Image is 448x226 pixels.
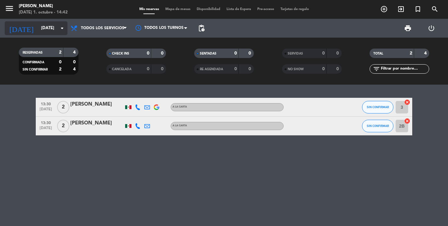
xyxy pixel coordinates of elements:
[23,51,43,54] span: RESERVADAS
[154,104,159,110] img: google-logo.png
[194,8,223,11] span: Disponibilidad
[38,100,54,107] span: 13:30
[147,67,149,71] strong: 0
[38,126,54,133] span: [DATE]
[424,51,428,55] strong: 4
[59,67,61,71] strong: 2
[254,8,277,11] span: Pre-acceso
[173,106,187,108] span: A la carta
[5,4,14,15] button: menu
[336,67,340,71] strong: 0
[200,68,223,71] span: RE AGENDADA
[73,60,77,64] strong: 0
[5,21,38,35] i: [DATE]
[288,52,303,55] span: SERVIDAS
[223,8,254,11] span: Lista de Espera
[112,52,129,55] span: CHECK INS
[73,67,77,71] strong: 4
[380,66,429,72] input: Filtrar por nombre...
[410,51,412,55] strong: 2
[173,124,187,127] span: A la carta
[19,9,68,16] div: [DATE] 1. octubre - 14:42
[277,8,312,11] span: Tarjetas de regalo
[19,3,68,9] div: [PERSON_NAME]
[70,119,124,127] div: [PERSON_NAME]
[428,24,435,32] i: power_settings_new
[38,107,54,114] span: [DATE]
[23,61,44,64] span: CONFIRMADA
[161,51,165,55] strong: 0
[336,51,340,55] strong: 0
[57,120,69,132] span: 2
[404,118,410,124] i: cancel
[288,68,304,71] span: NO SHOW
[5,4,14,13] i: menu
[248,67,252,71] strong: 0
[38,119,54,126] span: 13:30
[81,26,124,30] span: Todos los servicios
[420,19,443,38] div: LOG OUT
[136,8,162,11] span: Mis reservas
[414,5,422,13] i: turned_in_not
[397,5,405,13] i: exit_to_app
[112,68,131,71] span: CANCELADA
[362,101,393,113] button: SIN CONFIRMAR
[373,65,380,73] i: filter_list
[367,105,389,109] span: SIN CONFIRMAR
[57,101,69,113] span: 2
[322,67,325,71] strong: 0
[367,124,389,128] span: SIN CONFIRMAR
[147,51,149,55] strong: 0
[404,24,412,32] span: print
[162,8,194,11] span: Mapa de mesas
[362,120,393,132] button: SIN CONFIRMAR
[161,67,165,71] strong: 0
[198,24,205,32] span: pending_actions
[73,50,77,55] strong: 4
[322,51,325,55] strong: 0
[23,68,48,71] span: SIN CONFIRMAR
[200,52,216,55] span: SENTADAS
[58,24,66,32] i: arrow_drop_down
[404,99,410,105] i: cancel
[59,50,61,55] strong: 2
[70,100,124,108] div: [PERSON_NAME]
[59,60,61,64] strong: 0
[380,5,388,13] i: add_circle_outline
[373,52,383,55] span: TOTAL
[234,51,237,55] strong: 0
[234,67,237,71] strong: 0
[431,5,439,13] i: search
[248,51,252,55] strong: 0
